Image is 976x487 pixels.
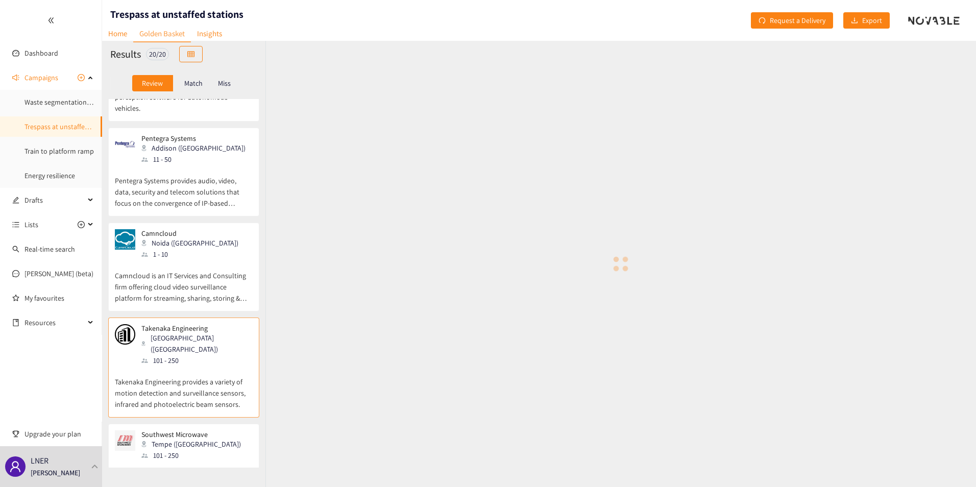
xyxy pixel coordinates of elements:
[187,51,194,59] span: table
[12,430,19,437] span: trophy
[146,48,169,60] div: 20 / 20
[115,134,135,155] img: Snapshot of the company's website
[31,467,80,478] p: [PERSON_NAME]
[141,249,245,260] div: 1 - 10
[179,46,203,62] button: table
[141,134,246,142] p: Pentegra Systems
[47,17,55,24] span: double-left
[851,17,858,25] span: download
[843,12,890,29] button: downloadExport
[218,79,231,87] p: Miss
[25,269,93,278] a: [PERSON_NAME] (beta)
[115,366,253,410] p: Takenaka Engineering provides a variety of motion detection and surveillance sensors, infrared an...
[25,147,94,156] a: Train to platform ramp
[25,245,75,254] a: Real-time search
[862,15,882,26] span: Export
[141,229,238,237] p: Camncloud
[141,237,245,249] div: Noida ([GEOGRAPHIC_DATA])
[25,48,58,58] a: Dashboard
[110,47,141,61] h2: Results
[925,438,976,487] iframe: Chat Widget
[184,79,203,87] p: Match
[12,319,19,326] span: book
[25,288,94,308] a: My favourites
[141,450,247,461] div: 101 - 250
[25,214,38,235] span: Lists
[133,26,191,42] a: Golden Basket
[141,154,252,165] div: 11 - 50
[25,67,58,88] span: Campaigns
[115,430,135,451] img: Snapshot of the company's website
[25,190,85,210] span: Drafts
[25,98,123,107] a: Waste segmentation and sorting
[78,74,85,81] span: plus-circle
[141,439,247,450] div: Tempe ([GEOGRAPHIC_DATA])
[25,312,85,333] span: Resources
[25,171,75,180] a: Energy resilience
[191,26,228,41] a: Insights
[770,15,825,26] span: Request a Delivery
[110,7,243,21] h1: Trespass at unstaffed stations
[141,430,241,439] p: Southwest Microwave
[141,324,246,332] p: Takenaka Engineering
[9,460,21,473] span: user
[759,17,766,25] span: redo
[31,454,48,467] p: LNER
[12,221,19,228] span: unordered-list
[115,165,253,209] p: Pentegra Systems provides audio, video, data, security and telecom solutions that focus on the co...
[115,229,135,250] img: Snapshot of the company's website
[142,79,163,87] p: Review
[78,221,85,228] span: plus-circle
[102,26,133,41] a: Home
[12,74,19,81] span: sound
[115,260,253,304] p: Camncloud is an IT Services and Consulting firm offering cloud video surveillance platform for st...
[12,197,19,204] span: edit
[751,12,833,29] button: redoRequest a Delivery
[141,142,252,154] div: Addison ([GEOGRAPHIC_DATA])
[25,122,115,131] a: Trespass at unstaffed stations
[141,332,252,355] div: [GEOGRAPHIC_DATA] ([GEOGRAPHIC_DATA])
[115,324,135,345] img: Snapshot of the company's website
[25,424,94,444] span: Upgrade your plan
[141,355,252,366] div: 101 - 250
